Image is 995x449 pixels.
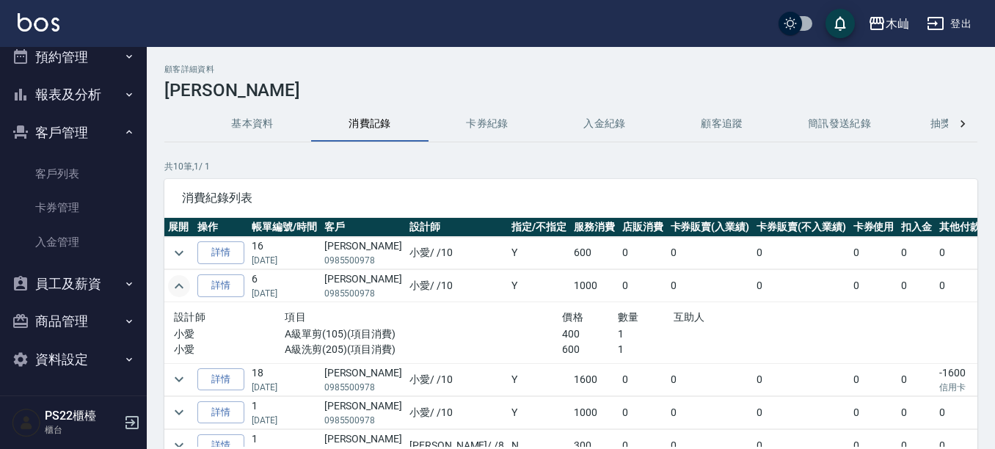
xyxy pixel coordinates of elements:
[285,311,306,323] span: 項目
[753,363,850,395] td: 0
[618,326,674,342] p: 1
[619,270,667,302] td: 0
[252,414,317,427] p: [DATE]
[194,218,248,237] th: 操作
[174,311,205,323] span: 設計師
[182,191,960,205] span: 消費紀錄列表
[6,265,141,303] button: 員工及薪資
[570,237,619,269] td: 600
[324,287,402,300] p: 0985500978
[174,326,285,342] p: 小愛
[248,270,321,302] td: 6
[321,396,406,428] td: [PERSON_NAME]
[164,160,977,173] p: 共 10 筆, 1 / 1
[753,396,850,428] td: 0
[248,396,321,428] td: 1
[619,363,667,395] td: 0
[248,237,321,269] td: 16
[194,106,311,142] button: 基本資料
[546,106,663,142] button: 入金紀錄
[252,381,317,394] p: [DATE]
[850,237,898,269] td: 0
[570,270,619,302] td: 1000
[508,218,570,237] th: 指定/不指定
[6,340,141,379] button: 資料設定
[850,270,898,302] td: 0
[897,396,936,428] td: 0
[619,218,667,237] th: 店販消費
[6,76,141,114] button: 報表及分析
[570,396,619,428] td: 1000
[6,191,141,224] a: 卡券管理
[897,237,936,269] td: 0
[324,254,402,267] p: 0985500978
[562,311,583,323] span: 價格
[164,65,977,74] h2: 顧客詳細資料
[321,270,406,302] td: [PERSON_NAME]
[406,396,508,428] td: 小愛 / /10
[508,363,570,395] td: Y
[252,254,317,267] p: [DATE]
[321,218,406,237] th: 客戶
[321,363,406,395] td: [PERSON_NAME]
[850,396,898,428] td: 0
[667,363,754,395] td: 0
[667,237,754,269] td: 0
[618,342,674,357] p: 1
[667,396,754,428] td: 0
[850,363,898,395] td: 0
[570,363,619,395] td: 1600
[562,342,618,357] p: 600
[18,13,59,32] img: Logo
[618,311,639,323] span: 數量
[753,218,850,237] th: 卡券販賣(不入業績)
[406,270,508,302] td: 小愛 / /10
[429,106,546,142] button: 卡券紀錄
[508,270,570,302] td: Y
[562,326,618,342] p: 400
[862,9,915,39] button: 木屾
[6,225,141,259] a: 入金管理
[897,218,936,237] th: 扣入金
[6,157,141,191] a: 客戶列表
[406,237,508,269] td: 小愛 / /10
[897,270,936,302] td: 0
[825,9,855,38] button: save
[168,242,190,264] button: expand row
[248,218,321,237] th: 帳單編號/時間
[619,396,667,428] td: 0
[311,106,429,142] button: 消費記錄
[285,326,562,342] p: A級單剪(105)(項目消費)
[168,275,190,297] button: expand row
[406,363,508,395] td: 小愛 / /10
[197,241,244,264] a: 詳情
[897,363,936,395] td: 0
[406,218,508,237] th: 設計師
[6,38,141,76] button: 預約管理
[168,401,190,423] button: expand row
[321,237,406,269] td: [PERSON_NAME]
[324,381,402,394] p: 0985500978
[753,270,850,302] td: 0
[508,396,570,428] td: Y
[850,218,898,237] th: 卡券使用
[285,342,562,357] p: A級洗剪(205)(項目消費)
[667,218,754,237] th: 卡券販賣(入業績)
[921,10,977,37] button: 登出
[781,106,898,142] button: 簡訊發送紀錄
[45,409,120,423] h5: PS22櫃檯
[197,274,244,297] a: 詳情
[248,363,321,395] td: 18
[6,114,141,152] button: 客戶管理
[174,342,285,357] p: 小愛
[197,401,244,424] a: 詳情
[570,218,619,237] th: 服務消費
[45,423,120,437] p: 櫃台
[753,237,850,269] td: 0
[619,237,667,269] td: 0
[12,408,41,437] img: Person
[663,106,781,142] button: 顧客追蹤
[508,237,570,269] td: Y
[252,287,317,300] p: [DATE]
[674,311,705,323] span: 互助人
